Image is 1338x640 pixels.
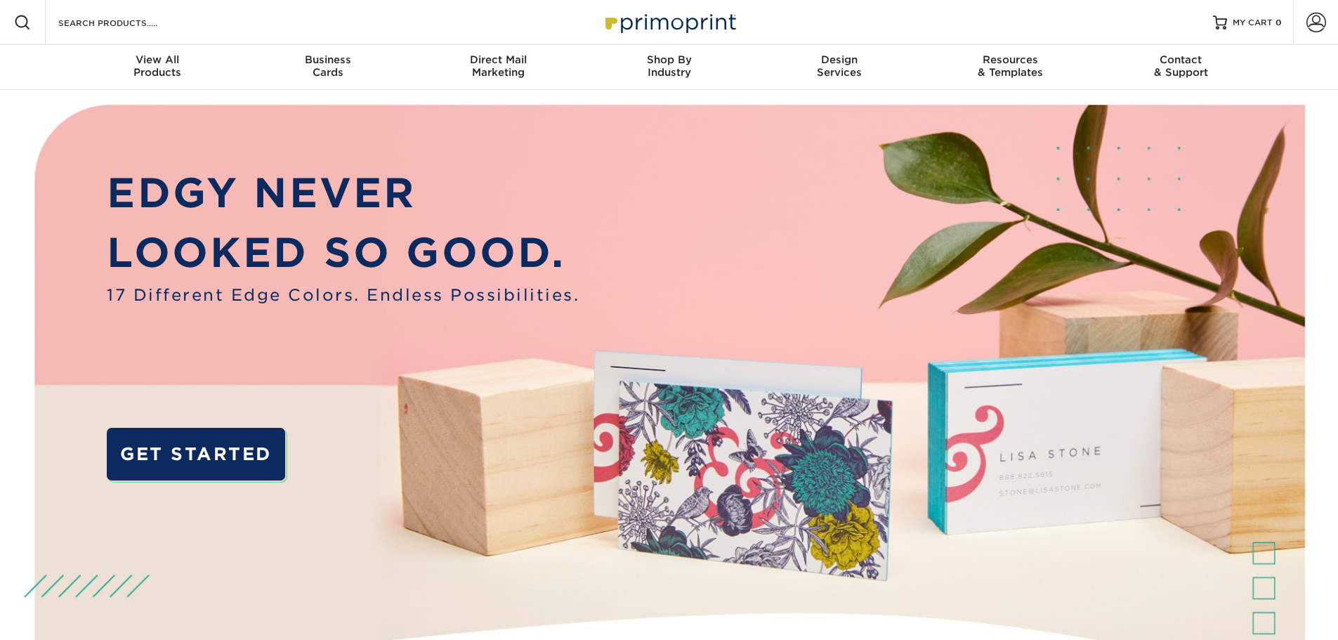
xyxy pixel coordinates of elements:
span: Resources [925,53,1096,66]
p: EDGY NEVER [107,163,579,223]
img: Primoprint [599,7,740,37]
div: Products [72,53,243,79]
p: LOOKED SO GOOD. [107,223,579,283]
a: BusinessCards [242,45,413,90]
a: GET STARTED [107,428,284,481]
a: Resources& Templates [925,45,1096,90]
div: Marketing [413,53,584,79]
a: Shop ByIndustry [584,45,754,90]
a: Direct MailMarketing [413,45,584,90]
div: Services [754,53,925,79]
a: View AllProducts [72,45,243,90]
span: MY CART [1233,17,1273,29]
div: & Templates [925,53,1096,79]
span: Business [242,53,413,66]
span: Direct Mail [413,53,584,66]
span: View All [72,53,243,66]
a: DesignServices [754,45,925,90]
input: SEARCH PRODUCTS..... [57,14,194,31]
a: Contact& Support [1096,45,1266,90]
span: 17 Different Edge Colors. Endless Possibilities. [107,283,579,307]
span: Shop By [584,53,754,66]
div: & Support [1096,53,1266,79]
span: 0 [1275,18,1282,27]
span: Design [754,53,925,66]
div: Cards [242,53,413,79]
span: Contact [1096,53,1266,66]
div: Industry [584,53,754,79]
